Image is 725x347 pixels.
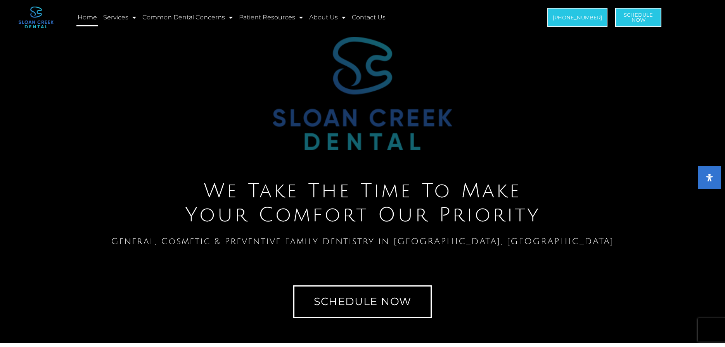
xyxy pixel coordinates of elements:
img: logo [19,7,54,28]
a: Schedule Now [293,285,432,318]
a: Contact Us [351,9,387,26]
a: Patient Resources [238,9,304,26]
a: Home [76,9,98,26]
span: [PHONE_NUMBER] [553,15,602,20]
a: About Us [308,9,347,26]
a: Common Dental Concerns [141,9,234,26]
span: Schedule Now [314,296,412,307]
a: ScheduleNow [615,8,661,27]
nav: Menu [76,9,499,26]
span: Schedule Now [624,12,653,22]
h2: We Take The Time To Make Your Comfort Our Priority [4,179,721,228]
h1: General, Cosmetic & Preventive Family Dentistry in [GEOGRAPHIC_DATA], [GEOGRAPHIC_DATA] [4,237,721,246]
button: Open Accessibility Panel [698,166,721,189]
a: Services [102,9,137,26]
img: Sloan Creek Dental Logo [273,37,452,150]
a: [PHONE_NUMBER] [547,8,607,27]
